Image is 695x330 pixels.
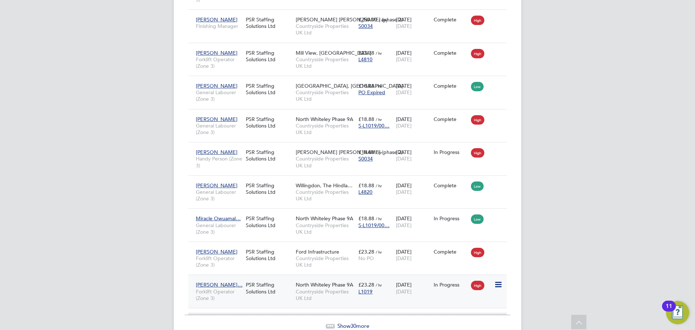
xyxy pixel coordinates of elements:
[358,89,385,96] span: PO Expired
[376,83,382,89] span: / hr
[471,148,484,158] span: High
[358,155,373,162] span: S0034
[196,255,242,268] span: Forklift Operator (Zone 3)
[296,122,355,135] span: Countryside Properties UK Ltd
[194,178,507,184] a: [PERSON_NAME]General Labourer (Zone 3)PSR Staffing Solutions LtdWillingdon, The Hindla…Countrysid...
[434,248,468,255] div: Complete
[471,115,484,125] span: High
[394,145,432,166] div: [DATE]
[434,83,468,89] div: Complete
[296,288,355,301] span: Countryside Properties UK Ltd
[296,255,355,268] span: Countryside Properties UK Ltd
[434,50,468,56] div: Complete
[434,116,468,122] div: Complete
[394,278,432,298] div: [DATE]
[358,56,372,63] span: L4810
[394,212,432,232] div: [DATE]
[394,79,432,99] div: [DATE]
[358,248,374,255] span: £23.28
[196,16,237,23] span: [PERSON_NAME]
[376,150,382,155] span: / hr
[196,215,241,222] span: Miracle Owuamal…
[194,211,507,217] a: Miracle Owuamal…General Labourer (Zone 3)PSR Staffing Solutions LtdNorth Whiteley Phase 9ACountry...
[296,83,403,89] span: [GEOGRAPHIC_DATA], [GEOGRAPHIC_DATA]
[379,17,388,22] span: / day
[196,116,237,122] span: [PERSON_NAME]
[296,89,355,102] span: Countryside Properties UK Ltd
[196,182,237,189] span: [PERSON_NAME]
[396,89,412,96] span: [DATE]
[196,89,242,102] span: General Labourer (Zone 3)
[394,245,432,265] div: [DATE]
[244,46,294,66] div: PSR Staffing Solutions Ltd
[434,149,468,155] div: In Progress
[196,155,242,168] span: Handy Person (Zone 3)
[471,281,484,290] span: High
[244,79,294,99] div: PSR Staffing Solutions Ltd
[196,248,237,255] span: [PERSON_NAME]
[244,278,294,298] div: PSR Staffing Solutions Ltd
[296,215,353,222] span: North Whiteley Phase 9A
[358,182,374,189] span: £18.88
[296,56,355,69] span: Countryside Properties UK Ltd
[394,46,432,66] div: [DATE]
[296,16,403,23] span: [PERSON_NAME] [PERSON_NAME] (phase 2)
[434,16,468,23] div: Complete
[666,306,672,316] div: 11
[296,281,353,288] span: North Whiteley Phase 9A
[196,222,242,235] span: General Labourer (Zone 3)
[196,122,242,135] span: General Labourer (Zone 3)
[196,23,242,29] span: Finishing Manager
[194,46,507,52] a: [PERSON_NAME]Forklift Operator (Zone 3)PSR Staffing Solutions LtdMill View, [GEOGRAPHIC_DATA]Coun...
[396,122,412,129] span: [DATE]
[471,181,484,191] span: Low
[196,50,237,56] span: [PERSON_NAME]
[471,214,484,224] span: Low
[296,222,355,235] span: Countryside Properties UK Ltd
[394,13,432,33] div: [DATE]
[358,281,374,288] span: £23.28
[194,79,507,85] a: [PERSON_NAME]General Labourer (Zone 3)PSR Staffing Solutions Ltd[GEOGRAPHIC_DATA], [GEOGRAPHIC_DA...
[396,155,412,162] span: [DATE]
[296,149,403,155] span: [PERSON_NAME] [PERSON_NAME] (phase 2)
[471,49,484,58] span: High
[666,301,689,324] button: Open Resource Center, 11 new notifications
[358,122,389,129] span: S-L1019/00…
[244,212,294,232] div: PSR Staffing Solutions Ltd
[296,182,353,189] span: Willingdon, The Hindla…
[376,117,382,122] span: / hr
[244,245,294,265] div: PSR Staffing Solutions Ltd
[194,245,507,251] a: [PERSON_NAME]Forklift Operator (Zone 3)PSR Staffing Solutions LtdFord InfrastructureCountryside P...
[244,13,294,33] div: PSR Staffing Solutions Ltd
[194,277,507,284] a: [PERSON_NAME]…Forklift Operator (Zone 3)PSR Staffing Solutions LtdNorth Whiteley Phase 9ACountrys...
[296,155,355,168] span: Countryside Properties UK Ltd
[396,189,412,195] span: [DATE]
[296,23,355,36] span: Countryside Properties UK Ltd
[396,222,412,229] span: [DATE]
[244,145,294,166] div: PSR Staffing Solutions Ltd
[376,183,382,188] span: / hr
[471,248,484,257] span: High
[358,50,374,56] span: £23.38
[358,116,374,122] span: £18.88
[196,56,242,69] span: Forklift Operator (Zone 3)
[350,322,356,329] span: 30
[396,23,412,29] span: [DATE]
[196,149,237,155] span: [PERSON_NAME]
[244,179,294,199] div: PSR Staffing Solutions Ltd
[196,189,242,202] span: General Labourer (Zone 3)
[471,82,484,91] span: Low
[296,248,339,255] span: Ford Infrastructure
[358,149,374,155] span: £18.88
[394,179,432,199] div: [DATE]
[296,50,371,56] span: Mill View, [GEOGRAPHIC_DATA]
[358,255,374,262] span: No PO
[434,215,468,222] div: In Progress
[196,281,243,288] span: [PERSON_NAME]…
[394,112,432,133] div: [DATE]
[244,112,294,133] div: PSR Staffing Solutions Ltd
[396,56,412,63] span: [DATE]
[358,83,374,89] span: £18.88
[337,322,369,329] span: Show more
[396,255,412,262] span: [DATE]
